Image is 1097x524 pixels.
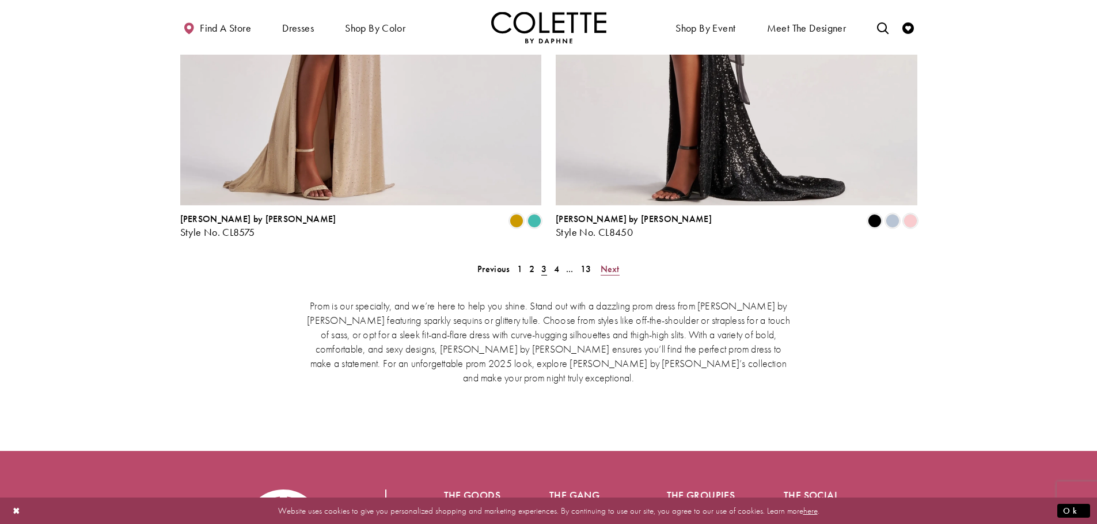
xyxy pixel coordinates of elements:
div: Colette by Daphne Style No. CL8575 [180,214,336,238]
span: Shop by color [345,22,405,34]
span: 2 [529,263,534,275]
span: 4 [554,263,559,275]
i: Ice Pink [904,214,917,228]
span: [PERSON_NAME] by [PERSON_NAME] [556,213,712,225]
a: 2 [526,261,538,277]
button: Close Dialog [7,500,26,521]
span: Meet the designer [767,22,847,34]
span: 3 [541,263,546,275]
a: Visit Home Page [491,12,606,43]
img: Colette by Daphne [491,12,606,43]
a: Find a store [180,12,254,43]
span: Shop by color [342,12,408,43]
a: 1 [514,261,526,277]
div: Colette by Daphne Style No. CL8450 [556,214,712,238]
i: Ice Blue [886,214,899,228]
span: 13 [580,263,591,275]
p: Website uses cookies to give you personalized shopping and marketing experiences. By continuing t... [83,503,1014,518]
a: 4 [551,261,563,277]
span: Shop By Event [675,22,735,34]
a: 13 [577,261,595,277]
span: Find a store [200,22,251,34]
span: Style No. CL8450 [556,225,633,239]
i: Gold [510,214,523,228]
a: Meet the designer [764,12,849,43]
span: ... [566,263,574,275]
span: Style No. CL8575 [180,225,255,239]
button: Submit Dialog [1057,503,1090,518]
span: Current page [538,261,550,277]
a: Prev Page [474,261,513,277]
h5: The social [784,489,855,501]
h5: The goods [444,489,504,501]
span: Dresses [279,12,317,43]
i: Turquoise [527,214,541,228]
i: Black [868,214,882,228]
a: Check Wishlist [899,12,917,43]
span: [PERSON_NAME] by [PERSON_NAME] [180,213,336,225]
a: ... [563,261,577,277]
a: here [803,504,818,516]
a: Toggle search [874,12,891,43]
h5: The groupies [667,489,738,501]
span: Shop By Event [673,12,738,43]
span: Previous [477,263,510,275]
p: Prom is our specialty, and we’re here to help you shine. Stand out with a dazzling prom dress fro... [304,299,794,385]
a: Next Page [597,261,623,277]
h5: The gang [549,489,621,501]
span: 1 [517,263,522,275]
span: Dresses [282,22,314,34]
span: Next [601,263,620,275]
